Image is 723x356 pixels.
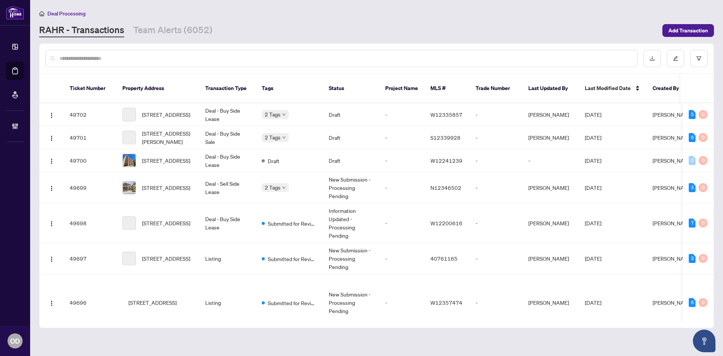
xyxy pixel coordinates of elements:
[689,183,696,192] div: 3
[699,183,708,192] div: 0
[585,157,601,164] span: [DATE]
[282,113,286,116] span: down
[199,274,256,331] td: Listing
[142,156,190,165] span: [STREET_ADDRESS]
[39,24,124,37] a: RAHR - Transactions
[653,184,693,191] span: [PERSON_NAME]
[265,183,281,192] span: 2 Tags
[39,11,44,16] span: home
[46,217,58,229] button: Logo
[470,172,522,203] td: -
[653,255,693,262] span: [PERSON_NAME]
[199,74,256,103] th: Transaction Type
[430,111,462,118] span: W12335857
[199,126,256,149] td: Deal - Buy Side Sale
[123,154,136,167] img: thumbnail-img
[379,243,424,274] td: -
[653,157,693,164] span: [PERSON_NAME]
[585,184,601,191] span: [DATE]
[46,154,58,167] button: Logo
[522,243,579,274] td: [PERSON_NAME]
[49,158,55,164] img: Logo
[579,74,647,103] th: Last Modified Date
[653,111,693,118] span: [PERSON_NAME]
[653,134,693,141] span: [PERSON_NAME]
[699,133,708,142] div: 0
[522,126,579,149] td: [PERSON_NAME]
[323,126,379,149] td: Draft
[268,157,279,165] span: Draft
[470,103,522,126] td: -
[650,56,655,61] span: download
[585,134,601,141] span: [DATE]
[644,50,661,67] button: download
[689,133,696,142] div: 6
[49,135,55,141] img: Logo
[49,221,55,227] img: Logo
[64,243,116,274] td: 49697
[470,203,522,243] td: -
[128,298,177,307] span: [STREET_ADDRESS]
[699,254,708,263] div: 0
[379,74,424,103] th: Project Name
[123,181,136,194] img: thumbnail-img
[668,24,708,37] span: Add Transaction
[142,129,193,146] span: [STREET_ADDRESS][PERSON_NAME]
[199,149,256,172] td: Deal - Buy Side Lease
[470,149,522,172] td: -
[699,110,708,119] div: 0
[470,74,522,103] th: Trade Number
[430,184,461,191] span: N12346502
[64,203,116,243] td: 49698
[673,56,678,61] span: edit
[10,336,20,346] span: OD
[430,255,458,262] span: 40761165
[522,103,579,126] td: [PERSON_NAME]
[379,172,424,203] td: -
[64,274,116,331] td: 49696
[689,156,696,165] div: 0
[142,219,190,227] span: [STREET_ADDRESS]
[64,126,116,149] td: 49701
[199,203,256,243] td: Deal - Buy Side Lease
[699,298,708,307] div: 0
[49,300,55,306] img: Logo
[64,103,116,126] td: 49702
[323,172,379,203] td: New Submission - Processing Pending
[693,330,715,352] button: Open asap
[653,299,693,306] span: [PERSON_NAME]
[256,74,323,103] th: Tags
[647,74,692,103] th: Created By
[522,149,579,172] td: -
[430,134,461,141] span: S12339928
[653,220,693,226] span: [PERSON_NAME]
[265,133,281,142] span: 2 Tags
[379,103,424,126] td: -
[49,185,55,191] img: Logo
[323,103,379,126] td: Draft
[46,252,58,264] button: Logo
[470,126,522,149] td: -
[522,74,579,103] th: Last Updated By
[430,220,462,226] span: W12200616
[379,149,424,172] td: -
[199,172,256,203] td: Deal - Sell Side Lease
[689,254,696,263] div: 3
[522,172,579,203] td: [PERSON_NAME]
[699,218,708,228] div: 0
[699,156,708,165] div: 0
[522,203,579,243] td: [PERSON_NAME]
[49,256,55,262] img: Logo
[282,136,286,139] span: down
[323,203,379,243] td: Information Updated - Processing Pending
[689,218,696,228] div: 7
[424,74,470,103] th: MLS #
[47,10,85,17] span: Deal Processing
[323,243,379,274] td: New Submission - Processing Pending
[689,298,696,307] div: 6
[470,243,522,274] td: -
[282,186,286,189] span: down
[690,50,708,67] button: filter
[265,110,281,119] span: 2 Tags
[46,182,58,194] button: Logo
